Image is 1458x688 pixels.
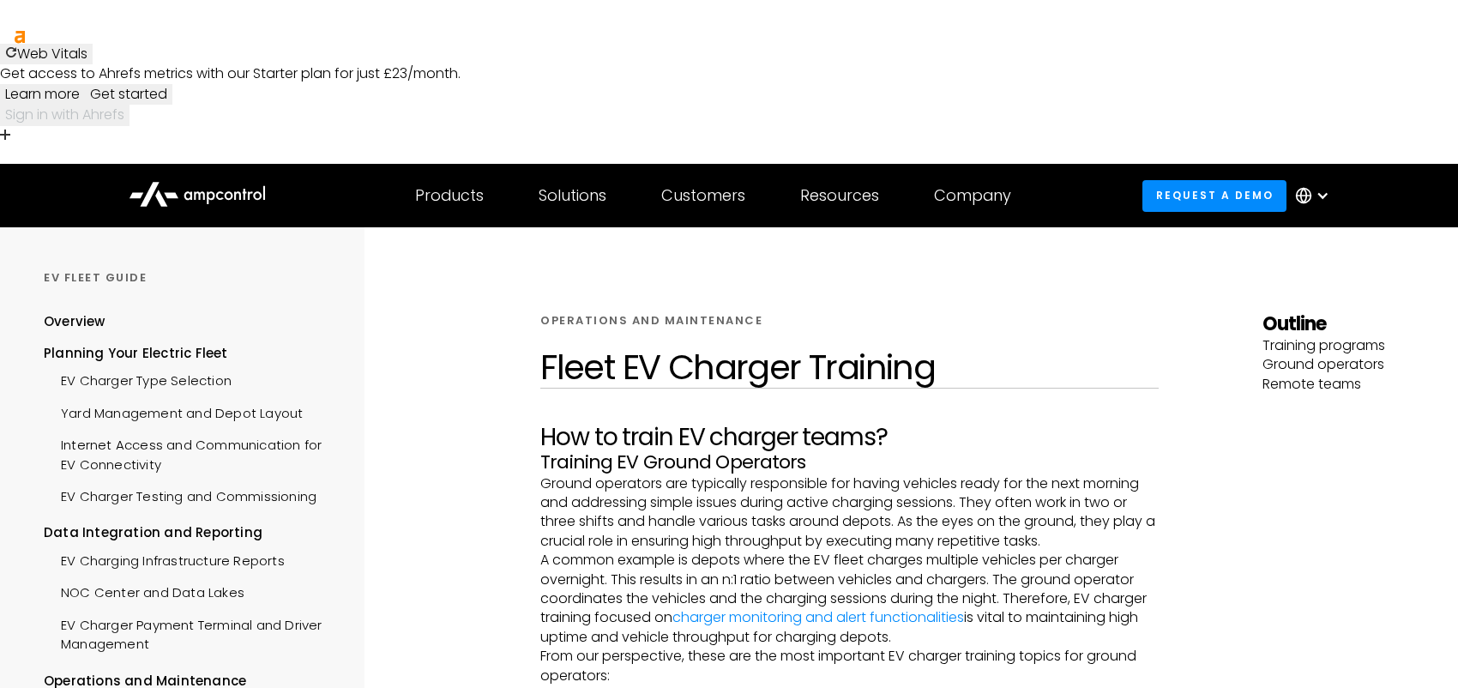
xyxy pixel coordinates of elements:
div: Resources [800,186,879,205]
p: Ground operators [1262,355,1415,374]
strong: Outline [1262,311,1327,337]
a: Yard Management and Depot Layout [44,395,303,427]
a: charger monitoring and alert functionalities [672,607,964,627]
a: EV Charging Infrastructure Reports [44,543,285,575]
a: Internet Access and Communication for EV Connectivity [44,427,335,479]
div: Products [415,186,484,205]
span: Sign in with Ahrefs [5,105,124,124]
a: Request a demo [1142,180,1286,212]
a: EV Charger Type Selection [44,363,232,395]
span: Web Vitals [17,44,87,63]
div: Ev Fleet GUIDE [44,270,335,286]
h1: Fleet EV Charger Training [540,347,1159,388]
p: Training programs [1262,336,1415,355]
a: Overview [44,312,105,344]
h2: How to train EV charger teams? [540,423,1159,452]
button: Get started [85,84,172,105]
div: Solutions [539,186,606,205]
div: Operations and Maintenance [540,313,762,329]
p: Ground operators are typically responsible for having vehicles ready for the next morning and add... [540,474,1159,552]
p: Remote teams [1262,375,1415,394]
div: Planning Your Electric Fleet [44,344,335,363]
p: From our perspective, these are the most important EV charger training topics for ground operators: [540,647,1159,685]
div: Customers [661,186,745,205]
a: EV Charger Payment Terminal and Driver Management [44,607,335,659]
div: Company [934,186,1011,205]
div: Data Integration and Reporting [44,523,335,542]
p: A common example is depots where the EV fleet charges multiple vehicles per charger overnight. Th... [540,551,1159,647]
a: NOC Center and Data Lakes [44,575,244,607]
div: Overview [44,312,105,331]
a: EV Charger Testing and Commissioning [44,479,316,510]
h3: Training EV Ground Operators [540,451,1159,474]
